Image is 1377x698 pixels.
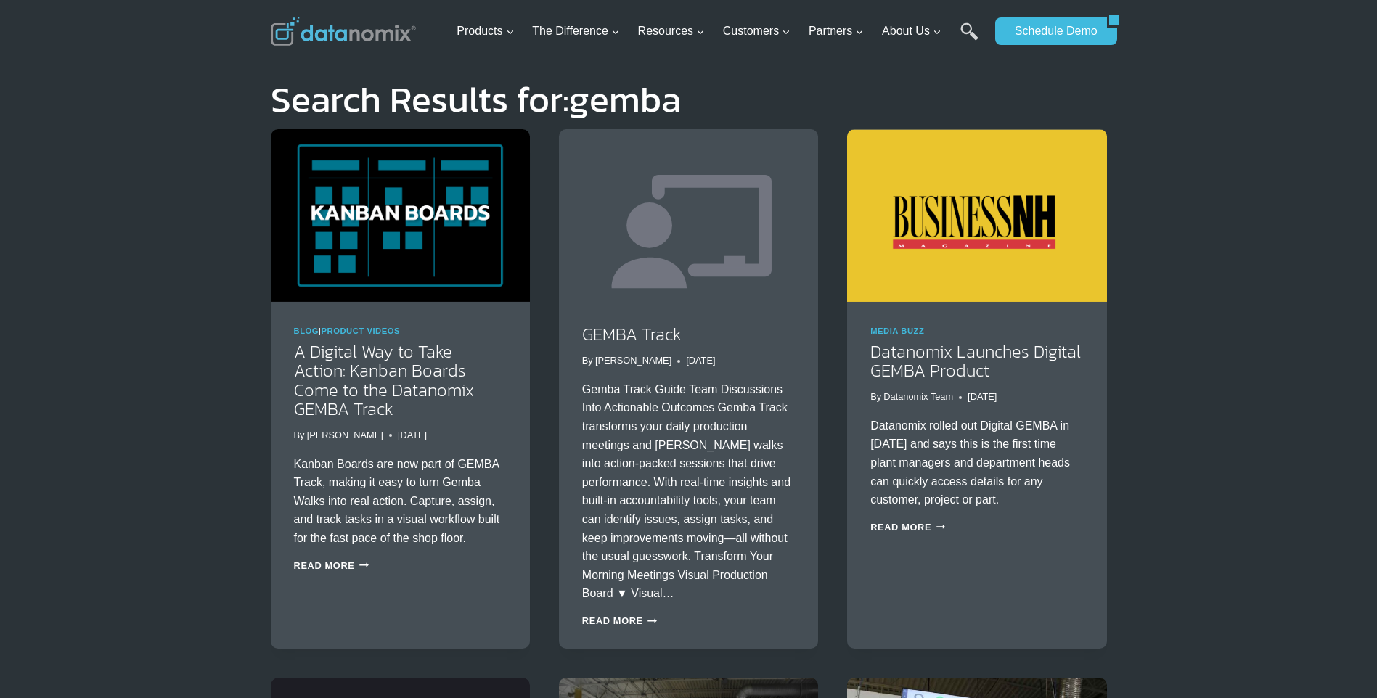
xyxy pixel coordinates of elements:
[569,72,681,126] span: gemba
[451,8,988,55] nav: Primary Navigation
[847,129,1106,302] img: Business NH
[870,390,881,404] span: By
[559,129,818,302] img: GEMBA Track
[294,560,369,571] a: Read More
[882,22,941,41] span: About Us
[271,129,530,302] img: A Smarter Way to Take Action: Kanban Boards Come to the Datanomix GEMBA Track
[968,390,997,404] time: [DATE]
[398,428,427,443] time: [DATE]
[582,321,682,347] a: GEMBA Track
[582,615,657,626] a: Read More
[686,353,715,368] time: [DATE]
[582,380,795,603] p: Gemba Track Guide Team Discussions Into Actionable Outcomes Gemba Track transforms your daily pro...
[870,327,924,335] a: Media Buzz
[294,428,305,443] span: By
[307,430,383,440] a: [PERSON_NAME]
[883,391,953,402] a: Datanomix Team
[457,22,514,41] span: Products
[294,327,319,335] a: Blog
[595,355,671,366] a: [PERSON_NAME]
[294,327,401,335] span: |
[582,353,593,368] span: By
[322,327,401,335] a: Product Videos
[294,339,474,422] a: A Digital Way to Take Action: Kanban Boards Come to the Datanomix GEMBA Track
[995,17,1107,45] a: Schedule Demo
[271,17,416,46] img: Datanomix
[809,22,864,41] span: Partners
[638,22,705,41] span: Resources
[870,416,1083,509] p: Datanomix rolled out Digital GEMBA in [DATE] and says this is the first time plant managers and d...
[294,455,507,548] p: Kanban Boards are now part of GEMBA Track, making it easy to turn Gemba Walks into real action. C...
[870,339,1081,383] a: Datanomix Launches Digital GEMBA Product
[271,81,1107,118] h1: Search Results for:
[723,22,790,41] span: Customers
[532,22,620,41] span: The Difference
[960,22,978,55] a: Search
[870,522,945,533] a: Read More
